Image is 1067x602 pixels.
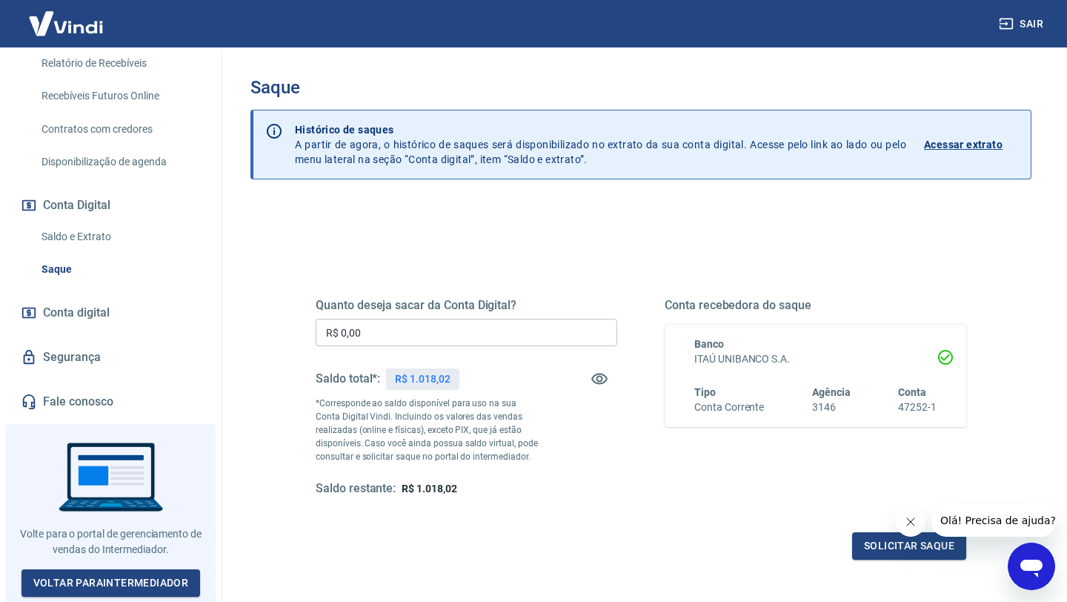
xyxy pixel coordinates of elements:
h6: 3146 [812,400,851,415]
button: Sair [996,10,1049,38]
p: A partir de agora, o histórico de saques será disponibilizado no extrato da sua conta digital. Ac... [295,122,906,167]
p: Histórico de saques [295,122,906,137]
button: Solicitar saque [852,532,966,560]
span: R$ 1.018,02 [402,483,456,494]
a: Saque [36,254,204,285]
iframe: Mensagem da empresa [931,504,1055,537]
h3: Saque [250,77,1031,98]
span: Tipo [694,386,716,398]
button: Conta Digital [18,189,204,222]
h5: Saldo total*: [316,371,380,386]
a: Fale conosco [18,386,204,418]
p: Acessar extrato [924,137,1003,152]
h5: Saldo restante: [316,481,396,497]
a: Disponibilização de agenda [36,147,204,177]
p: R$ 1.018,02 [395,371,450,387]
span: Conta digital [43,302,110,323]
span: Conta [898,386,926,398]
a: Recebíveis Futuros Online [36,81,204,111]
a: Relatório de Recebíveis [36,48,204,79]
iframe: Botão para abrir a janela de mensagens [1008,543,1055,590]
h6: 47252-1 [898,400,937,415]
a: Segurança [18,341,204,374]
a: Acessar extrato [924,122,1019,167]
a: Conta digital [18,297,204,329]
img: Vindi [18,1,114,46]
h5: Conta recebedora do saque [665,298,966,313]
span: Agência [812,386,851,398]
a: Voltar paraIntermediador [21,569,201,597]
a: Contratos com credores [36,114,204,145]
iframe: Fechar mensagem [896,507,925,537]
span: Olá! Precisa de ajuda? [9,10,124,22]
h5: Quanto deseja sacar da Conta Digital? [316,298,617,313]
span: Banco [694,338,724,350]
h6: Conta Corrente [694,400,764,415]
h6: ITAÚ UNIBANCO S.A. [694,351,937,367]
p: *Corresponde ao saldo disponível para uso na sua Conta Digital Vindi. Incluindo os valores das ve... [316,397,542,463]
a: Saldo e Extrato [36,222,204,252]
